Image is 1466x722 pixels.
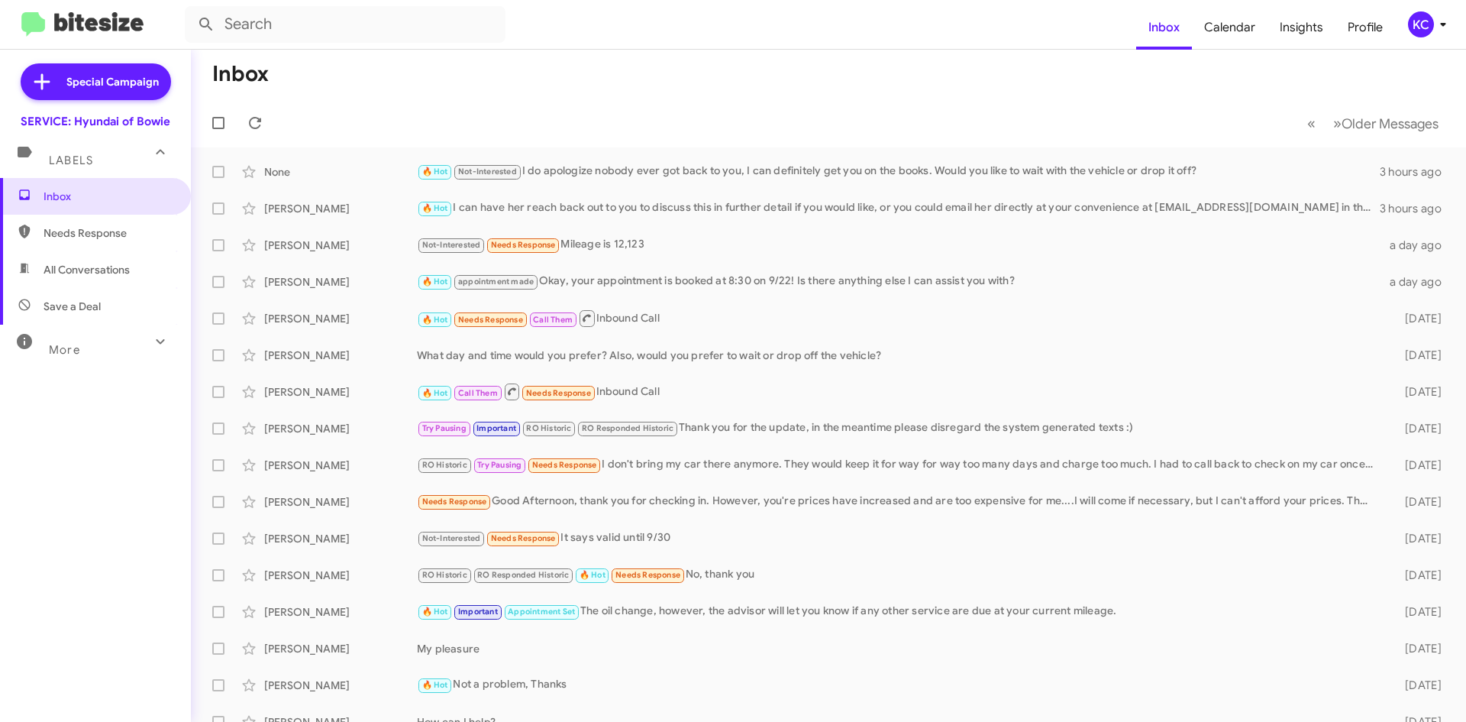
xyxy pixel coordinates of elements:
[264,494,417,510] div: [PERSON_NAME]
[264,348,417,363] div: [PERSON_NAME]
[66,74,159,89] span: Special Campaign
[1342,115,1439,132] span: Older Messages
[458,277,534,287] span: appointment made
[185,6,505,43] input: Search
[417,382,1380,401] div: Inbound Call
[526,388,591,398] span: Needs Response
[264,604,417,620] div: [PERSON_NAME]
[458,607,498,617] span: Important
[1299,108,1448,139] nav: Page navigation example
[1380,164,1454,180] div: 3 hours ago
[264,384,417,400] div: [PERSON_NAME]
[422,460,467,470] span: RO Historic
[417,236,1380,254] div: Mileage is 12,123
[264,458,417,473] div: [PERSON_NAME]
[1380,421,1454,436] div: [DATE]
[1307,114,1316,133] span: «
[21,63,171,100] a: Special Campaign
[44,225,173,241] span: Needs Response
[422,167,448,176] span: 🔥 Hot
[417,309,1380,328] div: Inbound Call
[422,570,467,580] span: RO Historic
[1380,458,1454,473] div: [DATE]
[1380,384,1454,400] div: [DATE]
[417,603,1380,620] div: The oil change, however, the advisor will let you know if any other service are due at your curre...
[422,533,481,543] span: Not-Interested
[1136,5,1192,50] a: Inbox
[1298,108,1325,139] button: Previous
[458,315,523,325] span: Needs Response
[44,299,101,314] span: Save a Deal
[1335,5,1395,50] a: Profile
[533,315,573,325] span: Call Them
[264,421,417,436] div: [PERSON_NAME]
[417,273,1380,290] div: Okay, your appointment is booked at 8:30 on 9/22! Is there anything else I can assist you with?
[264,238,417,253] div: [PERSON_NAME]
[491,240,556,250] span: Needs Response
[582,423,673,433] span: RO Responded Historic
[1324,108,1448,139] button: Next
[264,568,417,583] div: [PERSON_NAME]
[1380,201,1454,216] div: 3 hours ago
[422,497,487,507] span: Needs Response
[417,566,1380,584] div: No, thank you
[417,163,1380,180] div: I do apologize nobody ever got back to you, I can definitely get you on the books. Would you like...
[417,641,1380,656] div: My pleasure
[458,167,517,176] span: Not-Interested
[422,315,448,325] span: 🔥 Hot
[264,641,417,656] div: [PERSON_NAME]
[417,348,1380,363] div: What day and time would you prefer? Also, would you prefer to wait or drop off the vehicle?
[422,240,481,250] span: Not-Interested
[44,262,130,277] span: All Conversations
[491,533,556,543] span: Needs Response
[1380,604,1454,620] div: [DATE]
[264,201,417,216] div: [PERSON_NAME]
[1380,348,1454,363] div: [DATE]
[422,277,448,287] span: 🔥 Hot
[422,680,448,690] span: 🔥 Hot
[212,62,269,86] h1: Inbox
[417,419,1380,437] div: Thank you for the update, in the meantime please disregard the system generated texts :)
[508,607,575,617] span: Appointment Set
[422,203,448,213] span: 🔥 Hot
[264,678,417,693] div: [PERSON_NAME]
[1380,311,1454,326] div: [DATE]
[417,676,1380,694] div: Not a problem, Thanks
[1267,5,1335,50] a: Insights
[264,311,417,326] div: [PERSON_NAME]
[477,460,521,470] span: Try Pausing
[422,423,467,433] span: Try Pausing
[1192,5,1267,50] a: Calendar
[264,164,417,180] div: None
[44,189,173,204] span: Inbox
[264,274,417,290] div: [PERSON_NAME]
[1380,568,1454,583] div: [DATE]
[1380,678,1454,693] div: [DATE]
[264,531,417,546] div: [PERSON_NAME]
[49,343,80,357] span: More
[1380,641,1454,656] div: [DATE]
[1380,274,1454,290] div: a day ago
[476,423,516,433] span: Important
[1333,114,1342,133] span: »
[1408,11,1434,37] div: KC
[417,529,1380,547] div: It says valid until 9/30
[422,388,448,398] span: 🔥 Hot
[1395,11,1449,37] button: KC
[422,607,448,617] span: 🔥 Hot
[477,570,569,580] span: RO Responded Historic
[532,460,597,470] span: Needs Response
[580,570,605,580] span: 🔥 Hot
[417,493,1380,510] div: Good Afternoon, thank you for checking in. However, you're prices have increased and are too expe...
[417,199,1380,217] div: I can have her reach back out to you to discuss this in further detail if you would like, or you ...
[615,570,680,580] span: Needs Response
[49,154,93,167] span: Labels
[417,456,1380,474] div: I don't bring my car there anymore. They would keep it for way for way too many days and charge t...
[458,388,498,398] span: Call Them
[1380,531,1454,546] div: [DATE]
[526,423,571,433] span: RO Historic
